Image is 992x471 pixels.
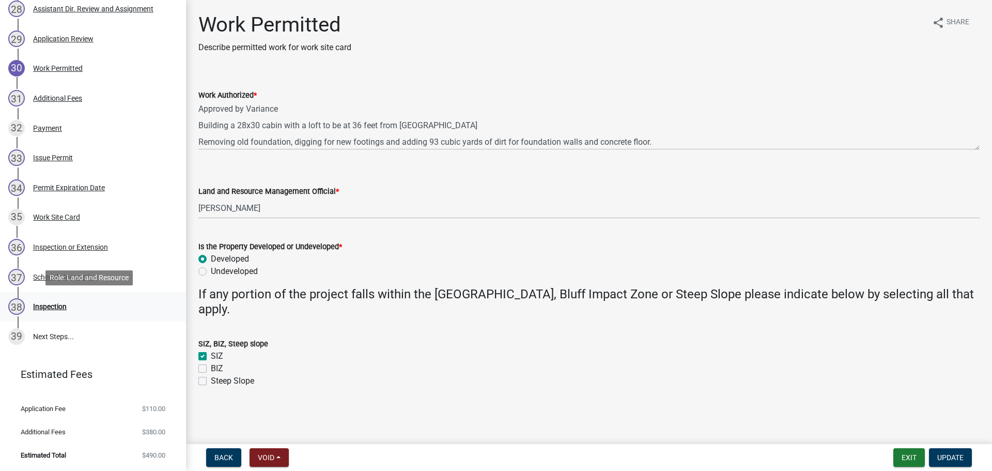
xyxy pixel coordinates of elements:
span: Application Fee [21,405,66,412]
div: Additional Fees [33,95,82,102]
label: Land and Resource Management Official [198,188,339,195]
span: $490.00 [142,452,165,459]
span: Estimated Total [21,452,66,459]
div: Inspection [33,303,67,310]
span: $380.00 [142,429,165,435]
label: SIZ, BIZ, Steep slope [198,341,268,348]
label: Is the Property Developed or Undeveloped [198,244,342,251]
span: Update [937,453,964,462]
label: BIZ [211,362,223,375]
div: Role: Land and Resource [45,270,133,285]
h1: Work Permitted [198,12,351,37]
div: 38 [8,298,25,315]
label: Developed [211,253,249,265]
div: Issue Permit [33,154,73,161]
div: 35 [8,209,25,225]
span: Void [258,453,274,462]
div: Work Site Card [33,214,80,221]
a: Estimated Fees [8,364,169,385]
div: 39 [8,328,25,345]
div: 36 [8,239,25,255]
div: 33 [8,149,25,166]
span: Share [947,17,969,29]
span: $110.00 [142,405,165,412]
div: Inspection or Extension [33,244,108,251]
div: 31 [8,90,25,107]
div: 28 [8,1,25,17]
div: Permit Expiration Date [33,184,105,191]
div: Schedule Inspection [33,274,97,281]
div: Payment [33,125,62,132]
label: Undeveloped [211,265,258,278]
button: Exit [893,448,925,467]
div: Work Permitted [33,65,83,72]
label: SIZ [211,350,223,362]
div: 34 [8,179,25,196]
span: Additional Fees [21,429,66,435]
i: share [932,17,944,29]
span: Back [214,453,233,462]
div: Assistant Dir. Review and Assignment [33,5,153,12]
button: Back [206,448,241,467]
h4: If any portion of the project falls within the [GEOGRAPHIC_DATA], Bluff Impact Zone or Steep Slop... [198,287,980,317]
div: 32 [8,120,25,136]
button: Update [929,448,972,467]
div: 37 [8,269,25,285]
div: Application Review [33,35,94,42]
div: 29 [8,31,25,47]
div: 30 [8,60,25,77]
p: Describe permitted work for work site card [198,41,351,54]
button: shareShare [924,12,978,33]
label: Steep Slope [211,375,254,387]
label: Work Authorized [198,92,257,99]
button: Void [250,448,289,467]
